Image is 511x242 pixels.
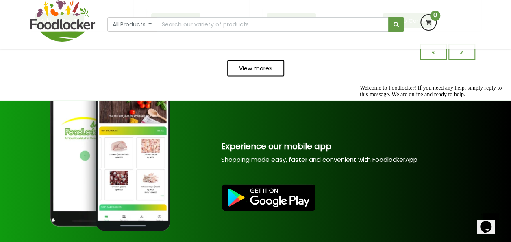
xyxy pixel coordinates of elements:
[3,3,145,16] span: Welcome to Foodlocker! If you need any help, simply reply to this message. We are online and read...
[221,155,493,164] p: Shopping made easy, faster and convenient with FoodlockerApp
[3,3,150,16] div: Welcome to Foodlocker! If you need any help, simply reply to this message. We are online and read...
[221,142,493,151] h3: Experience our mobile app
[357,81,503,205] iframe: chat widget
[32,69,195,232] img: Foodlocker Mobile
[107,17,157,32] button: All Products
[221,184,316,212] img: Foodlocker Mobile
[157,17,388,32] input: Search our variety of products
[430,11,440,21] span: 0
[477,209,503,234] iframe: chat widget
[227,60,284,77] a: View more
